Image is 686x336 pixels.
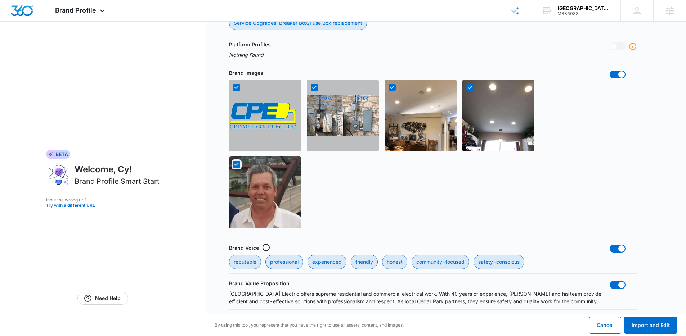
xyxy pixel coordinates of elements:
[229,128,301,256] img: https://cedarparkelectric.com/wp-content/uploads/Johnny-IMG_0128.jpeg
[557,11,610,16] div: account id
[229,244,259,251] p: Brand Voice
[46,197,160,203] p: Input the wrong url?
[229,41,271,48] p: Platform Profiles
[557,5,610,11] div: account name
[624,317,677,334] button: Import and Edit
[215,322,404,328] p: By using this tool, you represent that you have the right to use all assets, content, and images.
[382,255,407,269] div: honest
[46,203,160,208] button: Try with a different URL
[412,255,469,269] div: community-focused
[474,255,524,269] div: safety-conscious
[229,16,367,30] div: Service Upgrades: Breaker Box/Fuse Box replacement
[55,6,96,14] span: Brand Profile
[229,255,261,269] div: reputable
[229,280,290,287] p: Brand Value Proposition
[46,150,70,159] div: BETA
[229,102,297,129] img: https://cedarparkelectric.com/wp-content/uploads/Electricians-in-Cedar-Park-TX-logo.png
[462,80,534,151] img: https://cedarparkelectric.com/wp-content/uploads/recessed-can-lighting-2.jpg
[589,317,621,334] button: Cancel
[229,69,263,77] p: Brand Images
[229,290,610,305] p: [GEOGRAPHIC_DATA] Electric offers supreme residential and commercial electrical work. With 40 yea...
[308,255,346,269] div: experienced
[307,95,379,136] img: https://cedarparkelectric.com/wp-content/uploads/service-upgrade-3.png
[46,163,72,187] img: ai-brand-profile
[75,163,160,176] h1: Welcome, Cy!
[75,176,160,187] h2: Brand Profile Smart Start
[385,80,457,151] img: https://cedarparkelectric.com/wp-content/uploads/recessed-can-lighting.png
[265,255,303,269] div: professional
[229,51,271,59] p: Nothing Found
[77,292,128,305] a: Need Help
[351,255,378,269] div: friendly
